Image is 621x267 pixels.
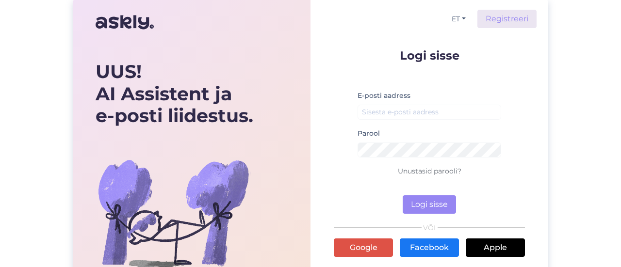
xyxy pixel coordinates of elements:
a: Facebook [400,238,459,257]
img: Askly [96,11,154,34]
div: UUS! AI Assistent ja e-posti liidestus. [96,61,257,127]
button: ET [448,12,470,26]
span: VÕI [422,224,438,231]
a: Unustasid parooli? [398,167,461,175]
label: E-posti aadress [358,91,410,101]
a: Google [334,238,393,257]
button: Logi sisse [403,195,456,214]
a: Apple [466,238,525,257]
label: Parool [358,128,380,139]
p: Logi sisse [334,49,525,62]
input: Sisesta e-posti aadress [358,105,501,120]
a: Registreeri [477,10,537,28]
